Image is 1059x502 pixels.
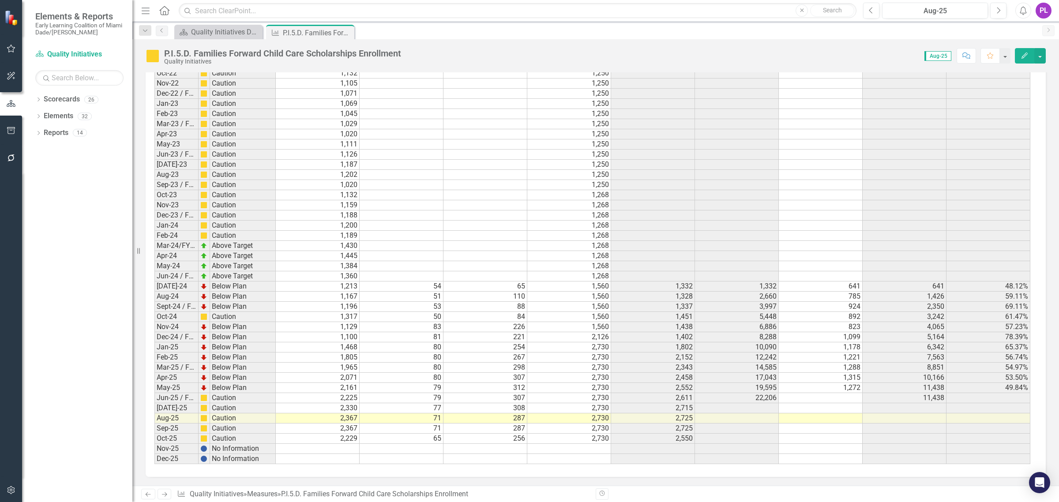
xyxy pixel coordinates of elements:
[210,190,276,200] td: Caution
[360,393,443,403] td: 79
[611,373,695,383] td: 2,458
[276,170,360,180] td: 1,202
[611,281,695,292] td: 1,332
[443,352,527,363] td: 267
[210,342,276,352] td: Below Plan
[276,119,360,129] td: 1,029
[210,383,276,393] td: Below Plan
[863,281,946,292] td: 641
[276,221,360,231] td: 1,200
[154,271,199,281] td: Jun-24 / FY23/24-Q4
[210,231,276,241] td: Caution
[276,393,360,403] td: 2,225
[946,312,1030,322] td: 61.47%
[527,413,611,423] td: 2,730
[210,221,276,231] td: Caution
[154,200,199,210] td: Nov-23
[200,242,207,249] img: zOikAAAAAElFTkSuQmCC
[823,7,842,14] span: Search
[276,79,360,89] td: 1,105
[863,383,946,393] td: 11,438
[443,302,527,312] td: 88
[695,352,779,363] td: 12,242
[527,79,611,89] td: 1,250
[276,352,360,363] td: 1,805
[210,352,276,363] td: Below Plan
[611,352,695,363] td: 2,152
[527,210,611,221] td: 1,268
[527,221,611,231] td: 1,268
[200,405,207,412] img: cBAA0RP0Y6D5n+AAAAAElFTkSuQmCC
[695,332,779,342] td: 8,288
[200,283,207,290] img: TnMDeAgwAPMxUmUi88jYAAAAAElFTkSuQmCC
[611,312,695,322] td: 1,451
[154,231,199,241] td: Feb-24
[527,363,611,373] td: 2,730
[276,190,360,200] td: 1,132
[276,68,360,79] td: 1,132
[443,312,527,322] td: 84
[527,200,611,210] td: 1,268
[210,150,276,160] td: Caution
[611,292,695,302] td: 1,328
[154,170,199,180] td: Aug-23
[276,89,360,99] td: 1,071
[443,281,527,292] td: 65
[1036,3,1051,19] div: PL
[276,434,360,444] td: 2,229
[863,292,946,302] td: 1,426
[154,292,199,302] td: Aug-24
[443,373,527,383] td: 307
[611,383,695,393] td: 2,552
[154,281,199,292] td: [DATE]-24
[276,129,360,139] td: 1,020
[527,292,611,302] td: 1,560
[360,342,443,352] td: 80
[695,363,779,373] td: 14,585
[191,26,260,37] div: Quality Initiatives Dashboards
[210,373,276,383] td: Below Plan
[360,312,443,322] td: 50
[276,150,360,160] td: 1,126
[276,261,360,271] td: 1,384
[695,393,779,403] td: 22,206
[527,68,611,79] td: 1,250
[200,131,207,138] img: cBAA0RP0Y6D5n+AAAAAElFTkSuQmCC
[154,221,199,231] td: Jan-24
[200,435,207,442] img: cBAA0RP0Y6D5n+AAAAAElFTkSuQmCC
[527,352,611,363] td: 2,730
[200,374,207,381] img: TnMDeAgwAPMxUmUi88jYAAAAAElFTkSuQmCC
[276,200,360,210] td: 1,159
[863,352,946,363] td: 7,563
[527,322,611,332] td: 1,560
[210,170,276,180] td: Caution
[611,413,695,423] td: 2,725
[946,292,1030,302] td: 59.11%
[611,434,695,444] td: 2,550
[527,180,611,190] td: 1,250
[695,302,779,312] td: 3,997
[276,251,360,261] td: 1,445
[276,342,360,352] td: 1,468
[4,10,20,26] img: ClearPoint Strategy
[200,171,207,178] img: cBAA0RP0Y6D5n+AAAAAElFTkSuQmCC
[611,423,695,434] td: 2,725
[779,352,863,363] td: 1,221
[210,139,276,150] td: Caution
[276,413,360,423] td: 2,367
[200,141,207,148] img: cBAA0RP0Y6D5n+AAAAAElFTkSuQmCC
[695,281,779,292] td: 1,332
[44,94,80,105] a: Scorecards
[210,251,276,261] td: Above Target
[154,180,199,190] td: Sep-23 / FY23-24, Q1
[779,292,863,302] td: 785
[200,110,207,117] img: cBAA0RP0Y6D5n+AAAAAElFTkSuQmCC
[154,129,199,139] td: Apr-23
[179,3,856,19] input: Search ClearPoint...
[210,261,276,271] td: Above Target
[154,68,199,79] td: Oct-22
[695,342,779,352] td: 10,090
[210,444,276,454] td: No Information
[946,373,1030,383] td: 53.50%
[443,363,527,373] td: 298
